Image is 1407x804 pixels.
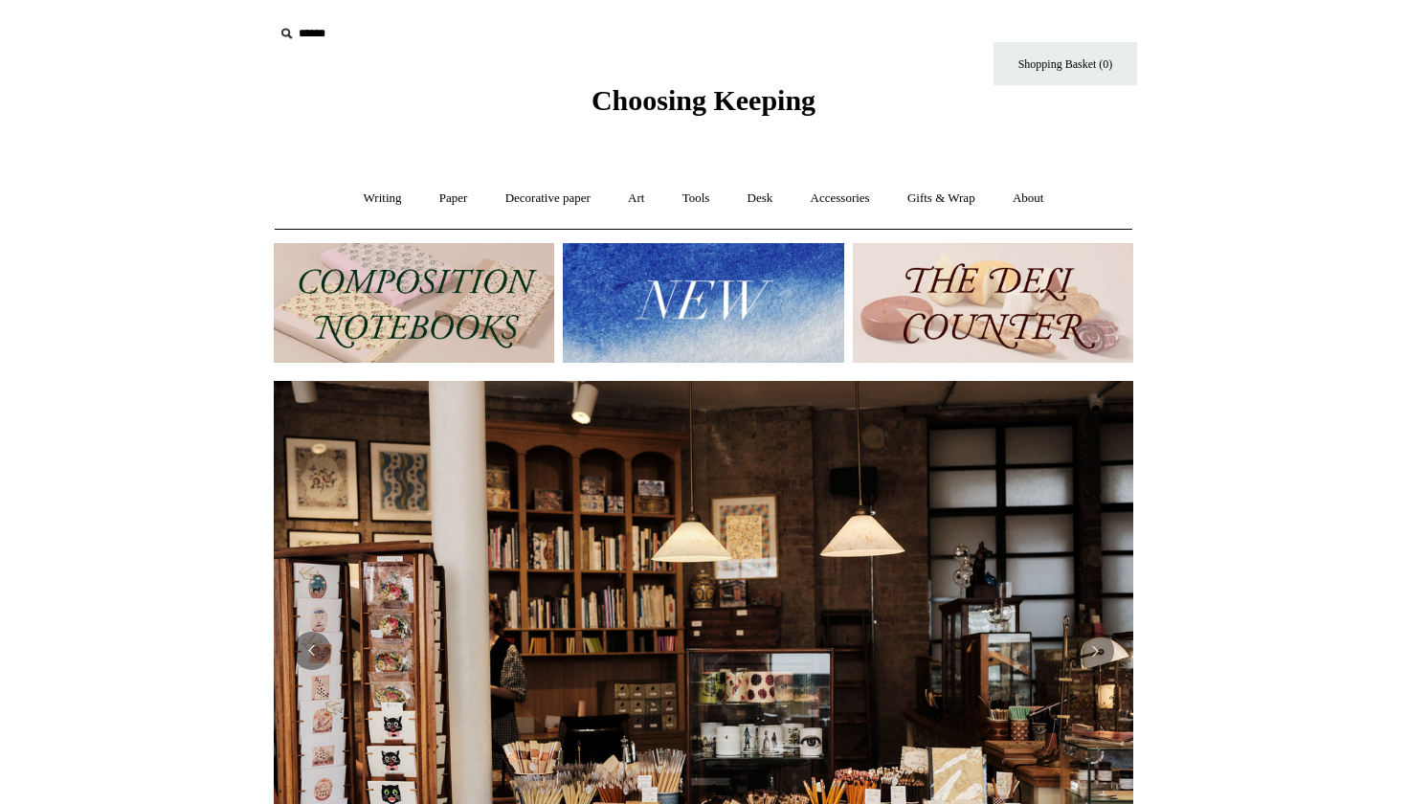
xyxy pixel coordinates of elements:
[994,42,1137,85] a: Shopping Basket (0)
[592,100,815,113] a: Choosing Keeping
[995,173,1061,224] a: About
[422,173,485,224] a: Paper
[853,243,1133,363] img: The Deli Counter
[730,173,791,224] a: Desk
[346,173,419,224] a: Writing
[488,173,608,224] a: Decorative paper
[592,84,815,116] span: Choosing Keeping
[890,173,993,224] a: Gifts & Wrap
[793,173,887,224] a: Accessories
[293,632,331,670] button: Previous
[1076,632,1114,670] button: Next
[563,243,843,363] img: New.jpg__PID:f73bdf93-380a-4a35-bcfe-7823039498e1
[274,243,554,363] img: 202302 Composition ledgers.jpg__PID:69722ee6-fa44-49dd-a067-31375e5d54ec
[611,173,661,224] a: Art
[665,173,727,224] a: Tools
